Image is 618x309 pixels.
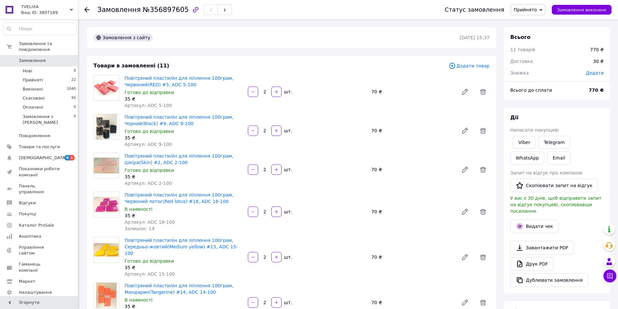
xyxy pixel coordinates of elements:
span: Замовлення [19,58,46,64]
span: 1040 [67,86,76,92]
a: Telegram [538,136,570,149]
span: Замовлення [97,6,141,14]
span: №356897605 [143,6,189,14]
a: Редагувати [458,205,471,218]
span: Залишок: 14 [125,226,154,231]
span: Артикул: ADC 5-100 [125,103,172,108]
div: 35 ₴ [125,173,243,180]
span: Додати товар [449,62,490,69]
span: Готово до відправки [125,129,174,134]
div: 35 ₴ [125,96,243,102]
span: 4 [65,155,70,160]
span: Виконані [23,86,43,92]
input: Пошук [4,23,76,35]
span: Показники роботи компанії [19,166,60,178]
span: 95 [71,95,76,101]
span: Панель управління [19,183,60,195]
div: Статус замовлення [445,6,504,13]
span: [DEMOGRAPHIC_DATA] [19,155,67,161]
div: шт. [282,299,293,306]
a: Завантажити PDF [510,241,574,255]
img: Повітряний пластилін для ліплення 100грам, Мандарин(Tangerine) #14, ADC 14-100 [96,283,117,308]
span: Гаманець компанії [19,261,60,273]
div: 70 ₴ [369,207,456,216]
a: Повітряний пластилін для ліплення 100грам, Середньо-жовтий(Medium yellow) #15, ADC 15-100 [125,238,238,256]
span: 0 [74,114,76,125]
span: Аналітика [19,233,41,239]
img: Повітряний пластилін для ліплення 100грам, Червоний лотос(Red lotus) #18, ADC 18-100 [94,197,119,212]
div: 35 ₴ [125,212,243,219]
span: 0 [74,68,76,74]
span: Видалити [477,205,490,218]
span: В наявності [125,207,152,212]
div: шт. [282,89,293,95]
span: Налаштування [19,290,52,295]
button: Чат з покупцем [603,269,616,282]
div: Повернутися назад [84,6,90,13]
span: Артикул: ADC 2-100 [125,181,172,186]
button: Дублювати замовлення [510,273,588,287]
b: 770 ₴ [589,88,604,93]
a: Редагувати [458,296,471,309]
span: Всього [510,34,530,40]
span: Прийнято [514,7,537,12]
span: Видалити [477,163,490,176]
span: Товари та послуги [19,144,60,150]
span: 1 [69,155,75,160]
div: 30 ₴ [589,54,608,68]
span: Додати [586,70,604,76]
a: Viber [513,136,536,149]
div: шт. [282,166,293,173]
img: Повітряний пластилін для ліплення 100грам, Шкіра(Skin) #2, ADC 2-100 [94,158,119,173]
div: 70 ₴ [369,165,456,174]
span: Видалити [477,85,490,98]
div: шт. [282,127,293,134]
a: Редагувати [458,85,471,98]
div: 35 ₴ [125,135,243,141]
a: Повітряний пластилін для ліплення 100грам, Чорний(Black) #9, ADC 9-100 [125,114,233,126]
span: Маркет [19,279,35,284]
span: Прийняті [23,77,43,83]
span: Всього до сплати [510,88,552,93]
span: Покупці [19,211,36,217]
span: Артикул: ADC 9-100 [125,142,172,147]
button: Замовлення виконано [552,5,612,15]
span: Замовлення та повідомлення [19,41,78,53]
a: Повітряний пластилін для ліплення 100грам, Шкіра(Skin) #2, ADC 2-100 [125,153,233,165]
div: шт. [282,254,293,260]
span: Артикул: ADC 15-100 [125,271,175,277]
a: Повітряний пластилін для ліплення 100грам, Червоний(RED) #5, ADC 5-100 [125,76,233,87]
img: Повітряний пластилін для ліплення 100грам, Середньо-жовтий(Medium yellow) #15, ADC 15-100 [94,243,119,257]
a: Редагувати [458,124,471,137]
span: Управління сайтом [19,244,60,256]
span: Відгуки [19,200,36,206]
div: Ваш ID: 3807189 [21,10,78,16]
a: Редагувати [458,163,471,176]
span: У вас є 30 днів, щоб відправити запит на відгук покупцеві, скопіювавши посилання. [510,196,601,214]
span: Запит на відгук про компанію [510,170,582,175]
a: Повітряний пластилін для ліплення 100грам, Мандарин(Tangerine) #14, ADC 14-100 [125,283,233,295]
img: Повітряний пластилін для ліплення 100грам, Червоний(RED) #5, ADC 5-100 [94,80,119,95]
div: 70 ₴ [369,87,456,96]
span: Артикул: ADC 18-100 [125,220,175,225]
a: Повітряний пластилін для ліплення 100грам, Червоний лотос(Red lotus) #18, ADC 18-100 [125,192,233,204]
span: Готово до відправки [125,90,174,95]
a: Друк PDF [510,257,553,271]
div: 70 ₴ [369,253,456,262]
span: 0 [74,104,76,110]
span: Написати покупцеві [510,127,559,133]
span: Оплачені [23,104,43,110]
time: [DATE] 15:37 [460,35,490,40]
span: Замовлення з [PERSON_NAME] [23,114,74,125]
span: Дії [510,114,518,121]
span: Видалити [477,251,490,264]
span: Готово до відправки [125,168,174,173]
div: 35 ₴ [125,264,243,271]
div: шт. [282,208,293,215]
span: Товари в замовленні (11) [93,63,169,69]
button: Email [547,151,571,164]
span: 22 [71,77,76,83]
span: Повідомлення [19,133,50,139]
span: Готово до відправки [125,258,174,264]
span: Доставка [510,59,533,64]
